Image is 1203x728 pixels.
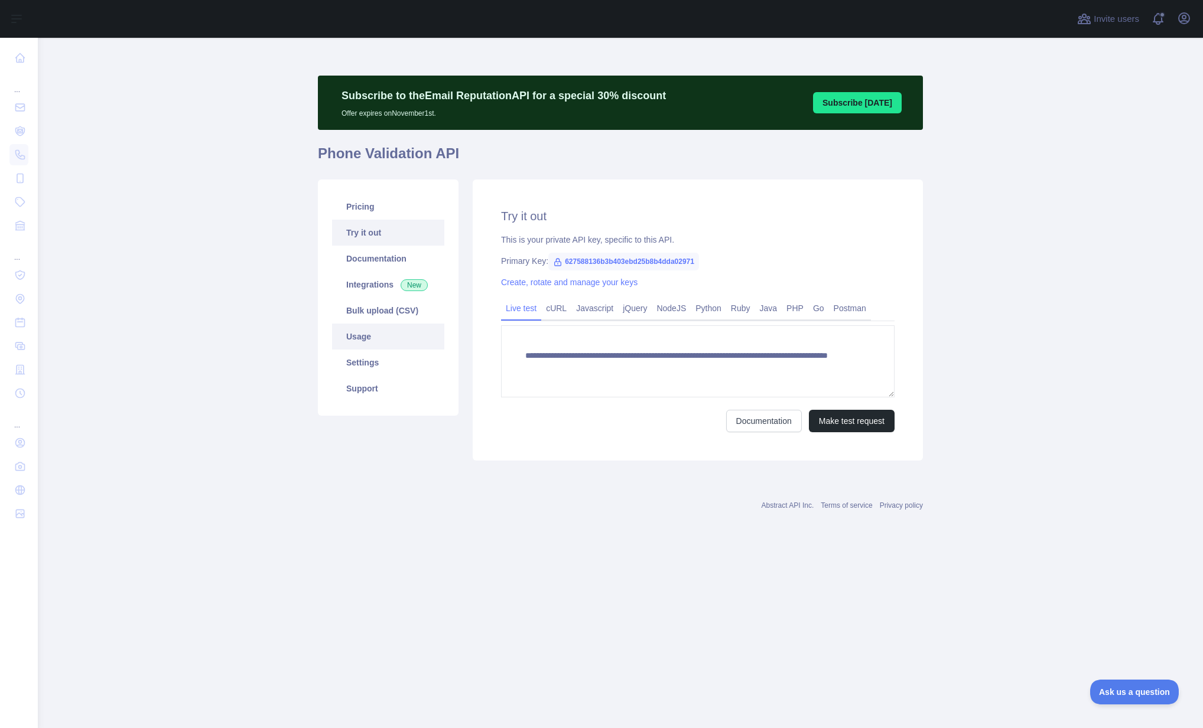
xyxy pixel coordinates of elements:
[501,278,638,287] a: Create, rotate and manage your keys
[9,71,28,94] div: ...
[809,410,895,432] button: Make test request
[9,406,28,430] div: ...
[548,253,699,270] span: 627588136b3b403ebd25b8b4dda02971
[726,410,802,432] a: Documentation
[342,87,666,104] p: Subscribe to the Email Reputation API for a special 30 % discount
[332,350,444,376] a: Settings
[618,299,652,318] a: jQuery
[332,246,444,272] a: Documentation
[501,299,541,318] a: Live test
[571,299,618,318] a: Javascript
[332,298,444,324] a: Bulk upload (CSV)
[829,299,871,318] a: Postman
[755,299,782,318] a: Java
[813,92,902,113] button: Subscribe [DATE]
[652,299,691,318] a: NodeJS
[501,208,895,224] h2: Try it out
[541,299,571,318] a: cURL
[332,220,444,246] a: Try it out
[332,272,444,298] a: Integrations New
[808,299,829,318] a: Go
[332,194,444,220] a: Pricing
[880,501,923,510] a: Privacy policy
[762,501,814,510] a: Abstract API Inc.
[501,255,895,267] div: Primary Key:
[782,299,808,318] a: PHP
[726,299,755,318] a: Ruby
[821,501,872,510] a: Terms of service
[9,239,28,262] div: ...
[332,324,444,350] a: Usage
[691,299,726,318] a: Python
[501,234,895,246] div: This is your private API key, specific to this API.
[1090,680,1179,704] iframe: Toggle Customer Support
[318,144,923,172] h1: Phone Validation API
[1094,12,1139,26] span: Invite users
[342,104,666,118] p: Offer expires on November 1st.
[401,279,428,291] span: New
[1075,9,1142,28] button: Invite users
[332,376,444,401] a: Support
